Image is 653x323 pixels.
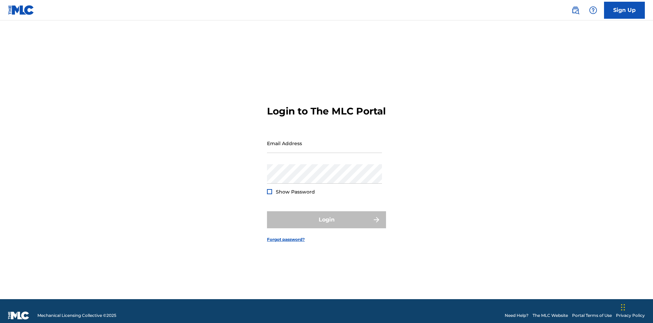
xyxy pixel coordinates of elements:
[505,312,529,319] a: Need Help?
[533,312,568,319] a: The MLC Website
[621,297,625,318] div: Drag
[616,312,645,319] a: Privacy Policy
[8,311,29,320] img: logo
[276,189,315,195] span: Show Password
[572,312,612,319] a: Portal Terms of Use
[267,105,386,117] h3: Login to The MLC Portal
[589,6,597,14] img: help
[604,2,645,19] a: Sign Up
[619,290,653,323] iframe: Chat Widget
[569,3,582,17] a: Public Search
[8,5,34,15] img: MLC Logo
[586,3,600,17] div: Help
[37,312,116,319] span: Mechanical Licensing Collective © 2025
[267,236,305,243] a: Forgot password?
[571,6,580,14] img: search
